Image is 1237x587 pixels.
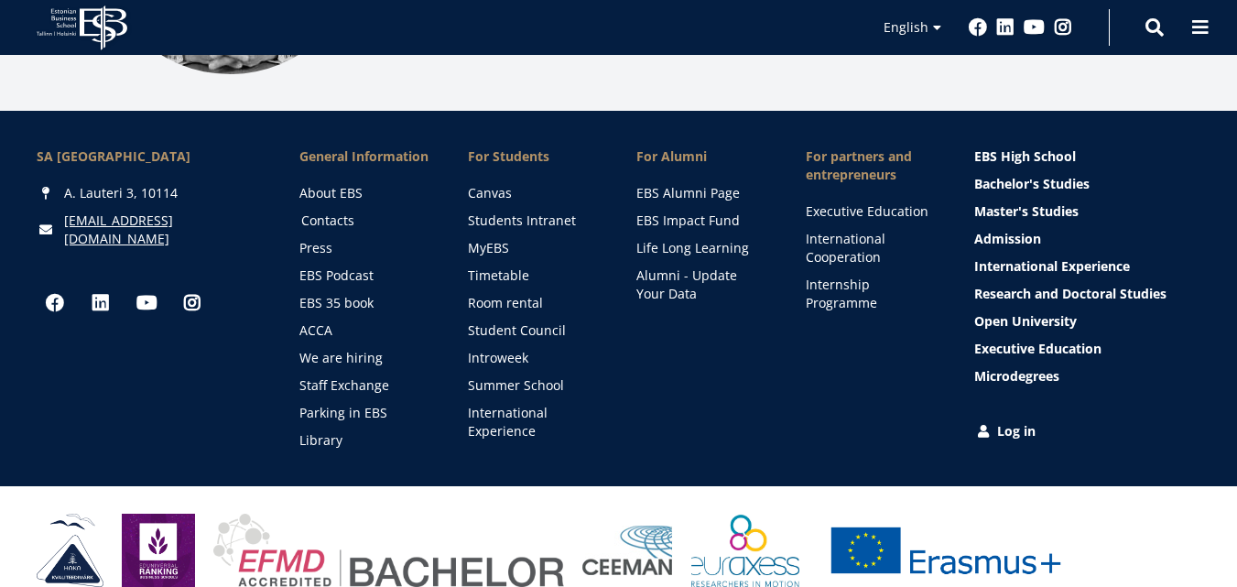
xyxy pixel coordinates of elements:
[806,147,938,184] span: For partners and entrepreneurs
[636,184,768,202] a: EBS Alumni Page
[691,514,799,587] img: EURAXESS
[37,184,263,202] div: A. Lauteri 3, 10114
[636,147,768,166] span: For Alumni
[468,184,600,202] a: Canvas
[996,18,1015,37] a: Linkedin
[468,239,600,257] a: MyEBS
[974,202,1200,221] a: Master's Studies
[1054,18,1072,37] a: Instagram
[122,514,195,587] img: Eduniversal
[64,212,263,248] a: [EMAIL_ADDRESS][DOMAIN_NAME]
[468,349,600,367] a: Introweek
[468,321,600,340] a: Student Council
[468,212,600,230] a: Students Intranet
[299,239,431,257] a: Press
[974,147,1200,166] a: EBS High School
[468,376,600,395] a: Summer School
[806,276,938,312] a: Internship Programme
[299,431,431,450] a: Library
[299,376,431,395] a: Staff Exchange
[1024,18,1045,37] a: Youtube
[636,239,768,257] a: Life Long Learning
[468,294,600,312] a: Room rental
[213,514,564,587] img: EFMD
[636,212,768,230] a: EBS Impact Fund
[299,266,431,285] a: EBS Podcast
[299,349,431,367] a: We are hiring
[174,285,211,321] a: Instagram
[299,321,431,340] a: ACCA
[299,404,431,422] a: Parking in EBS
[468,266,600,285] a: Timetable
[37,514,103,587] img: HAKA
[37,147,263,166] div: SA [GEOGRAPHIC_DATA]
[582,526,673,576] img: Ceeman
[806,202,938,221] a: Executive Education
[818,514,1074,587] img: Erasmus+
[806,230,938,266] a: International Cooperation
[301,212,433,230] a: Contacts
[974,367,1200,386] a: Microdegrees
[974,312,1200,331] a: Open University
[37,285,73,321] a: Facebook
[974,422,1200,440] a: Log in
[974,175,1200,193] a: Bachelor's Studies
[974,285,1200,303] a: Research and Doctoral Studies
[82,285,119,321] a: Linkedin
[299,294,431,312] a: EBS 35 book
[974,340,1200,358] a: Executive Education
[818,514,1074,587] a: Erasmus +
[468,147,600,166] a: For Students
[636,266,768,303] a: Alumni - Update Your Data
[974,230,1200,248] a: Admission
[128,285,165,321] a: Youtube
[969,18,987,37] a: Facebook
[468,404,600,440] a: International Experience
[299,184,431,202] a: About EBS
[974,257,1200,276] a: International Experience
[299,147,431,166] span: General Information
